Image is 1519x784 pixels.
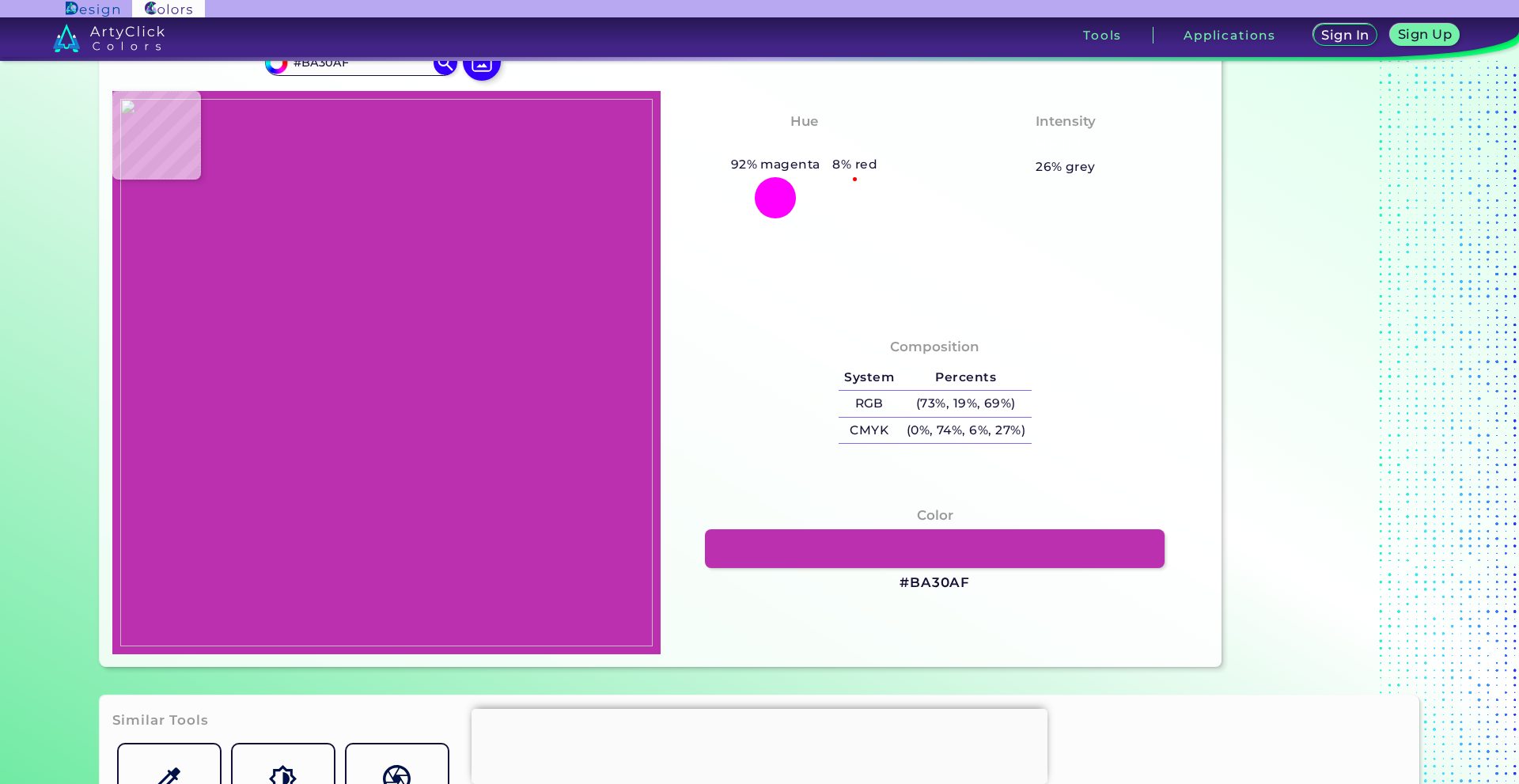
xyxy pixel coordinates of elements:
[917,504,953,527] h4: Color
[472,709,1047,780] iframe: Advertisement
[463,43,501,81] img: icon picture
[725,154,827,175] h5: 92% magenta
[434,51,457,74] img: icon search
[890,335,979,358] h4: Composition
[1398,28,1452,40] h5: Sign Up
[790,110,818,133] h4: Hue
[66,2,119,17] img: ArtyClick Design logo
[826,154,883,175] h5: 8% red
[1028,135,1103,154] h3: Medium
[1036,157,1096,177] h5: 26% grey
[1083,29,1122,41] h3: Tools
[900,574,970,593] h3: #BA30AF
[1313,24,1378,46] a: Sign In
[839,418,900,444] h5: CMYK
[287,52,434,74] input: type color..
[839,365,900,391] h5: System
[839,391,900,417] h5: RGB
[1036,110,1096,133] h4: Intensity
[900,391,1032,417] h5: (73%, 19%, 69%)
[1184,29,1276,41] h3: Applications
[112,711,209,730] h3: Similar Tools
[53,24,165,52] img: logo_artyclick_colors_white.svg
[120,99,653,646] img: f42e150a-1ec7-4acf-b722-87483f4a3870
[900,418,1032,444] h5: (0%, 74%, 6%, 27%)
[900,365,1032,391] h5: Percents
[764,135,843,154] h3: Magenta
[1321,28,1369,41] h5: Sign In
[1390,24,1460,46] a: Sign Up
